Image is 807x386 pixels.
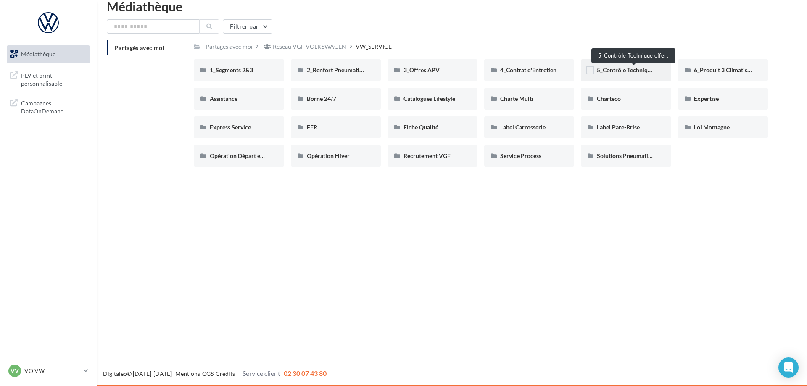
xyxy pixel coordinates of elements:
[115,44,164,51] span: Partagés avec moi
[243,369,280,377] span: Service client
[273,42,346,51] div: Réseau VGF VOLKSWAGEN
[597,66,670,74] span: 5_Contrôle Technique offert
[597,123,640,131] span: Label Pare-Brise
[403,66,440,74] span: 3_Offres APV
[307,66,372,74] span: 2_Renfort Pneumatiques
[307,95,336,102] span: Borne 24/7
[202,370,214,377] a: CGS
[500,152,541,159] span: Service Process
[500,66,556,74] span: 4_Contrat d'Entretien
[21,97,87,116] span: Campagnes DataOnDemand
[216,370,235,377] a: Crédits
[210,152,289,159] span: Opération Départ en Vacances
[597,95,621,102] span: Charteco
[5,66,92,91] a: PLV et print personnalisable
[403,95,455,102] span: Catalogues Lifestyle
[5,45,92,63] a: Médiathèque
[591,48,675,63] div: 5_Contrôle Technique offert
[500,95,533,102] span: Charte Multi
[356,42,392,51] div: VW_SERVICE
[21,50,55,58] span: Médiathèque
[5,94,92,119] a: Campagnes DataOnDemand
[500,123,546,131] span: Label Carrosserie
[694,95,719,102] span: Expertise
[307,123,317,131] span: FER
[223,19,272,34] button: Filtrer par
[175,370,200,377] a: Mentions
[21,70,87,88] span: PLV et print personnalisable
[103,370,327,377] span: © [DATE]-[DATE] - - -
[103,370,127,377] a: Digitaleo
[210,95,237,102] span: Assistance
[7,363,90,379] a: VV VO VW
[694,123,730,131] span: Loi Montagne
[597,152,660,159] span: Solutions Pneumatiques
[24,367,80,375] p: VO VW
[210,123,251,131] span: Express Service
[778,357,799,378] div: Open Intercom Messenger
[694,66,761,74] span: 6_Produit 3 Climatisation
[403,123,438,131] span: Fiche Qualité
[403,152,451,159] span: Recrutement VGF
[284,369,327,377] span: 02 30 07 43 80
[307,152,350,159] span: Opération Hiver
[210,66,253,74] span: 1_Segments 2&3
[11,367,19,375] span: VV
[206,42,253,51] div: Partagés avec moi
